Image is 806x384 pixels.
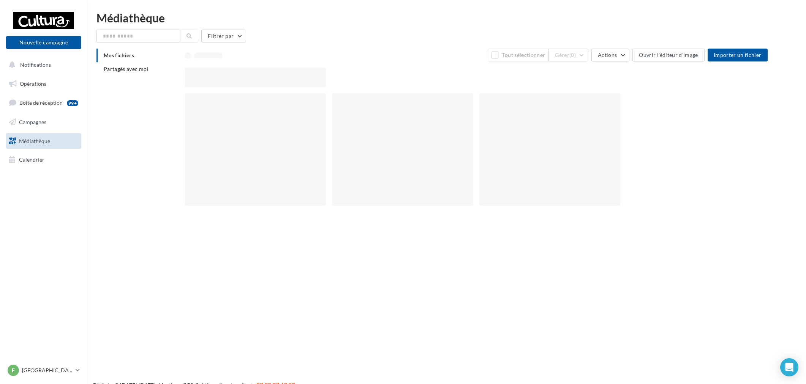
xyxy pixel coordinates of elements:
a: Campagnes [5,114,83,130]
div: Open Intercom Messenger [780,358,798,376]
p: [GEOGRAPHIC_DATA] [22,367,73,374]
button: Ouvrir l'éditeur d'image [632,49,704,61]
span: Campagnes [19,119,46,125]
span: Calendrier [19,156,44,163]
span: Boîte de réception [19,99,63,106]
span: Partagés avec moi [104,66,149,72]
button: Gérer(0) [548,49,588,61]
div: 99+ [67,100,78,106]
button: Filtrer par [201,30,246,42]
span: Médiathèque [19,137,50,144]
span: Mes fichiers [104,52,134,58]
a: Boîte de réception99+ [5,94,83,111]
span: Notifications [20,61,51,68]
a: F [GEOGRAPHIC_DATA] [6,363,81,378]
button: Nouvelle campagne [6,36,81,49]
button: Tout sélectionner [488,49,548,61]
div: Médiathèque [96,12,797,24]
span: Actions [598,52,617,58]
a: Médiathèque [5,133,83,149]
span: (0) [569,52,576,58]
button: Actions [591,49,629,61]
button: Notifications [5,57,80,73]
a: Calendrier [5,152,83,168]
span: Importer un fichier [714,52,762,58]
button: Importer un fichier [708,49,768,61]
span: F [12,367,15,374]
span: Opérations [20,80,46,87]
a: Opérations [5,76,83,92]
